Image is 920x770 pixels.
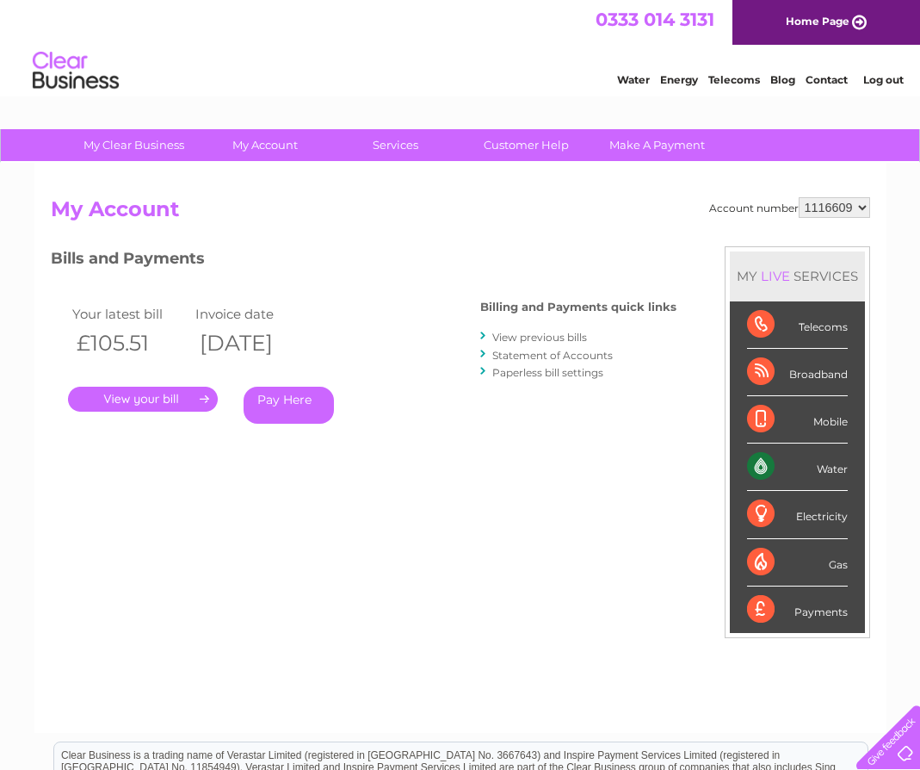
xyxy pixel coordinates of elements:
[32,45,120,97] img: logo.png
[68,326,192,361] th: £105.51
[660,73,698,86] a: Energy
[480,301,676,314] h4: Billing and Payments quick links
[770,73,795,86] a: Blog
[194,129,336,161] a: My Account
[63,129,205,161] a: My Clear Business
[709,197,870,218] div: Account number
[757,268,793,284] div: LIVE
[455,129,597,161] a: Customer Help
[730,251,865,301] div: MY SERVICES
[244,387,334,424] a: Pay Here
[51,197,870,230] h2: My Account
[863,73,904,86] a: Log out
[747,301,848,349] div: Telecoms
[617,73,650,86] a: Water
[68,387,218,412] a: .
[492,366,603,379] a: Paperless bill settings
[54,9,868,84] div: Clear Business is a trading name of Verastar Limited (registered in [GEOGRAPHIC_DATA] No. 3667643...
[747,349,848,396] div: Broadband
[747,491,848,538] div: Electricity
[596,9,714,30] a: 0333 014 3131
[191,326,315,361] th: [DATE]
[68,302,192,326] td: Your latest bill
[492,349,613,362] a: Statement of Accounts
[747,587,848,633] div: Payments
[324,129,466,161] a: Services
[492,331,587,344] a: View previous bills
[806,73,848,86] a: Contact
[586,129,728,161] a: Make A Payment
[51,246,676,276] h3: Bills and Payments
[747,396,848,444] div: Mobile
[708,73,760,86] a: Telecoms
[747,539,848,587] div: Gas
[747,444,848,491] div: Water
[191,302,315,326] td: Invoice date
